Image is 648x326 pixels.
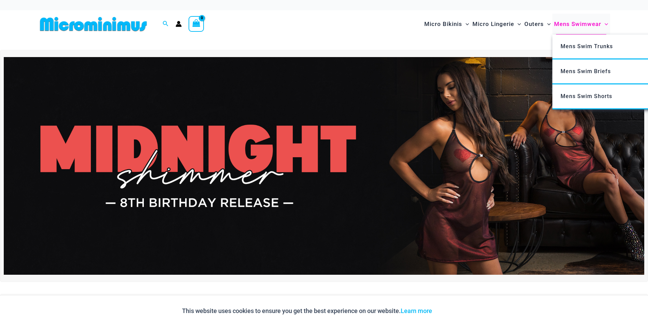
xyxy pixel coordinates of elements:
[182,306,432,316] p: This website uses cookies to ensure you get the best experience on our website.
[401,307,432,314] a: Learn more
[423,14,471,35] a: Micro BikinisMenu ToggleMenu Toggle
[601,15,608,33] span: Menu Toggle
[514,15,521,33] span: Menu Toggle
[554,15,601,33] span: Mens Swimwear
[437,303,466,319] button: Accept
[524,15,544,33] span: Outers
[552,14,610,35] a: Mens SwimwearMenu ToggleMenu Toggle
[561,68,611,74] span: Mens Swim Briefs
[523,14,552,35] a: OutersMenu ToggleMenu Toggle
[424,15,462,33] span: Micro Bikinis
[176,21,182,27] a: Account icon link
[471,14,523,35] a: Micro LingerieMenu ToggleMenu Toggle
[163,20,169,28] a: Search icon link
[189,16,204,32] a: View Shopping Cart, empty
[561,43,613,50] span: Mens Swim Trunks
[4,57,644,275] img: Midnight Shimmer Red Dress
[422,13,611,36] nav: Site Navigation
[472,15,514,33] span: Micro Lingerie
[462,15,469,33] span: Menu Toggle
[561,93,612,99] span: Mens Swim Shorts
[37,16,150,32] img: MM SHOP LOGO FLAT
[544,15,551,33] span: Menu Toggle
